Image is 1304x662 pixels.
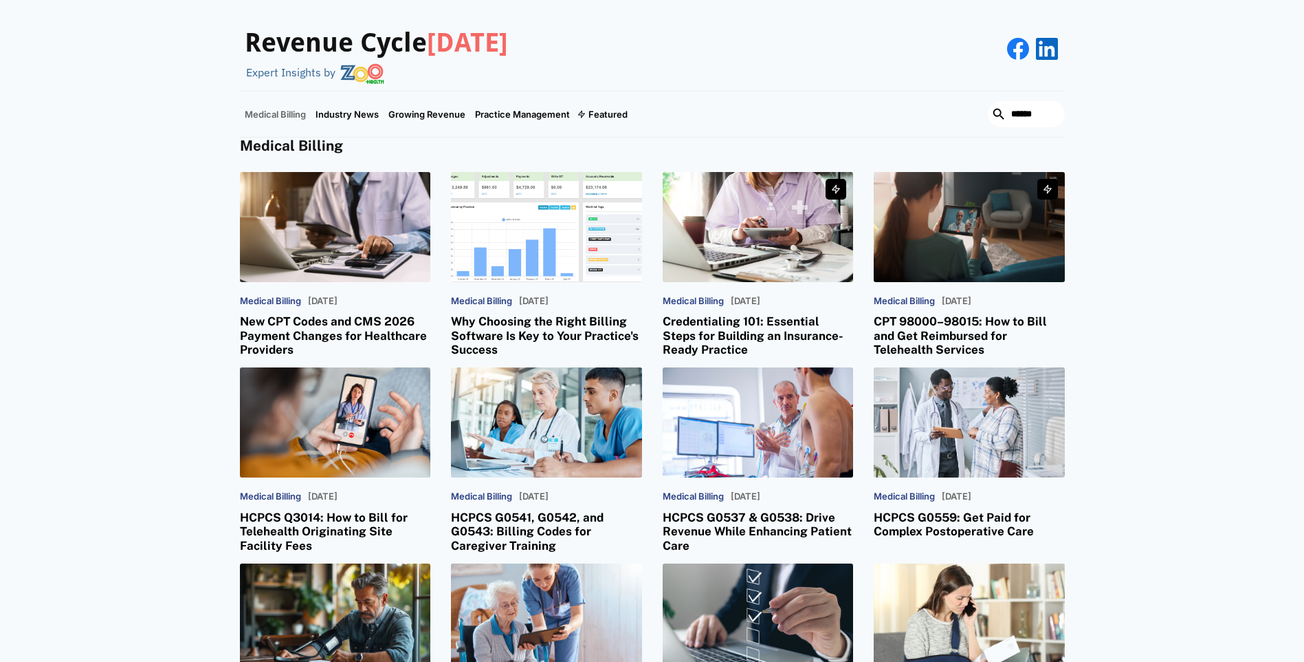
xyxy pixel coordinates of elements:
p: Medical Billing [451,296,512,307]
a: Medical Billing[DATE]HCPCS Q3014: How to Bill for Telehealth Originating Site Facility Fees [240,367,431,553]
h3: HCPCS G0537 & G0538: Drive Revenue While Enhancing Patient Care [663,511,854,553]
div: Expert Insights by [246,66,335,79]
p: [DATE] [519,296,549,307]
h3: CPT 98000–98015: How to Bill and Get Reimbursed for Telehealth Services [874,314,1065,356]
a: Medical Billing[DATE]Why Choosing the Right Billing Software Is Key to Your Practice's Success [451,172,642,357]
p: Medical Billing [240,296,301,307]
p: [DATE] [942,491,971,502]
div: Featured [588,109,628,120]
p: [DATE] [308,296,338,307]
h3: Credentialing 101: Essential Steps for Building an Insurance-Ready Practice [663,314,854,356]
a: Practice Management [470,92,575,137]
a: Medical Billing[DATE]HCPCS G0559: Get Paid for Complex Postoperative Care [874,367,1065,538]
a: Industry News [311,92,384,137]
p: [DATE] [519,491,549,502]
h3: HCPCS G0559: Get Paid for Complex Postoperative Care [874,511,1065,539]
h4: Medical Billing [240,138,1065,155]
a: Growing Revenue [384,92,470,137]
a: Revenue Cycle[DATE]Expert Insights by [240,14,508,84]
p: Medical Billing [451,491,512,502]
p: [DATE] [731,491,760,502]
h3: HCPCS G0541, G0542, and G0543: Billing Codes for Caregiver Training [451,511,642,553]
h3: New CPT Codes and CMS 2026 Payment Changes for Healthcare Providers [240,314,431,356]
a: Medical Billing[DATE]HCPCS G0537 & G0538: Drive Revenue While Enhancing Patient Care [663,367,854,553]
h3: Revenue Cycle [245,28,508,59]
p: Medical Billing [240,491,301,502]
p: Medical Billing [663,491,724,502]
p: [DATE] [731,296,760,307]
p: Medical Billing [874,296,935,307]
p: [DATE] [942,296,971,307]
p: Medical Billing [874,491,935,502]
h3: HCPCS Q3014: How to Bill for Telehealth Originating Site Facility Fees [240,511,431,553]
h3: Why Choosing the Right Billing Software Is Key to Your Practice's Success [451,314,642,356]
a: Medical Billing[DATE]HCPCS G0541, G0542, and G0543: Billing Codes for Caregiver Training [451,367,642,553]
a: Medical Billing [240,92,311,137]
p: Medical Billing [663,296,724,307]
a: Medical Billing[DATE]CPT 98000–98015: How to Bill and Get Reimbursed for Telehealth Services [874,172,1065,357]
p: [DATE] [308,491,338,502]
a: Medical Billing[DATE]New CPT Codes and CMS 2026 Payment Changes for Healthcare Providers [240,172,431,357]
a: Medical Billing[DATE]Credentialing 101: Essential Steps for Building an Insurance-Ready Practice [663,172,854,357]
span: [DATE] [427,28,508,58]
